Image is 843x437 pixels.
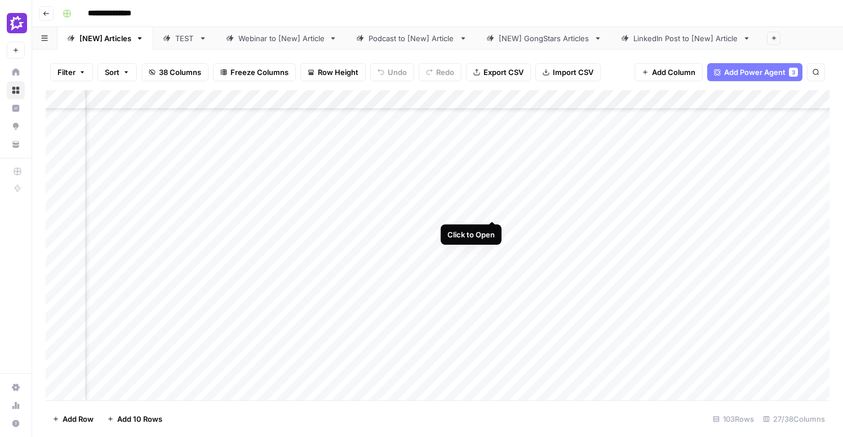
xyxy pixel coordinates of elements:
button: Row Height [300,63,366,81]
span: 3 [792,68,795,77]
span: Add Power Agent [724,67,786,78]
span: Add 10 Rows [117,413,162,425]
button: Add Column [635,63,703,81]
a: LinkedIn Post to [New] Article [611,27,760,50]
a: Home [7,63,25,81]
button: Import CSV [535,63,601,81]
button: Workspace: Gong [7,9,25,37]
button: Add 10 Rows [100,410,169,428]
div: 3 [789,68,798,77]
a: Your Data [7,135,25,153]
span: 38 Columns [159,67,201,78]
button: Export CSV [466,63,531,81]
span: Add Row [63,413,94,425]
span: Sort [105,67,119,78]
div: TEST [175,33,194,44]
div: 27/38 Columns [758,410,829,428]
div: 103 Rows [708,410,758,428]
span: Import CSV [553,67,593,78]
span: Export CSV [483,67,523,78]
a: Settings [7,378,25,396]
a: TEST [153,27,216,50]
a: Podcast to [New] Article [347,27,477,50]
button: 38 Columns [141,63,208,81]
a: [NEW] Articles [57,27,153,50]
span: Redo [436,67,454,78]
button: Sort [97,63,137,81]
div: Podcast to [New] Article [369,33,455,44]
button: Filter [50,63,93,81]
div: Webinar to [New] Article [238,33,325,44]
div: [NEW] GongStars Articles [499,33,589,44]
a: Browse [7,81,25,99]
span: Row Height [318,67,358,78]
span: Add Column [652,67,695,78]
span: Undo [388,67,407,78]
span: Filter [57,67,76,78]
a: [NEW] GongStars Articles [477,27,611,50]
button: Redo [419,63,462,81]
button: Undo [370,63,414,81]
a: Webinar to [New] Article [216,27,347,50]
a: Opportunities [7,117,25,135]
div: Click to Open [447,229,495,240]
a: Usage [7,396,25,414]
button: Freeze Columns [213,63,296,81]
span: Freeze Columns [230,67,289,78]
img: Gong Logo [7,13,27,33]
button: Help + Support [7,414,25,432]
button: Add Row [46,410,100,428]
div: [NEW] Articles [79,33,131,44]
button: Add Power Agent3 [707,63,802,81]
div: LinkedIn Post to [New] Article [633,33,738,44]
a: Insights [7,99,25,117]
